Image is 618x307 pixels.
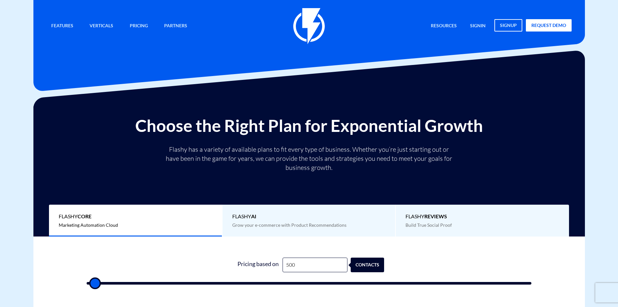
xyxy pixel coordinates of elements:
b: AI [251,213,256,219]
span: Flashy [406,213,559,220]
span: Flashy [59,213,212,220]
b: REVIEWS [424,213,447,219]
a: signin [465,19,491,33]
h2: Choose the Right Plan for Exponential Growth [38,116,580,135]
a: Verticals [85,19,118,33]
span: Marketing Automation Cloud [59,222,118,228]
span: Grow your e-commerce with Product Recommendations [232,222,346,228]
span: Flashy [232,213,386,220]
a: signup [494,19,522,32]
a: Features [46,19,78,33]
a: request demo [526,19,572,32]
div: contacts [358,258,392,272]
div: Pricing based on [234,258,283,272]
a: Partners [159,19,192,33]
a: Pricing [125,19,153,33]
b: Core [78,213,91,219]
p: Flashy has a variety of available plans to fit every type of business. Whether you’re just starti... [163,145,455,172]
span: Build True Social Proof [406,222,452,228]
a: Resources [426,19,462,33]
